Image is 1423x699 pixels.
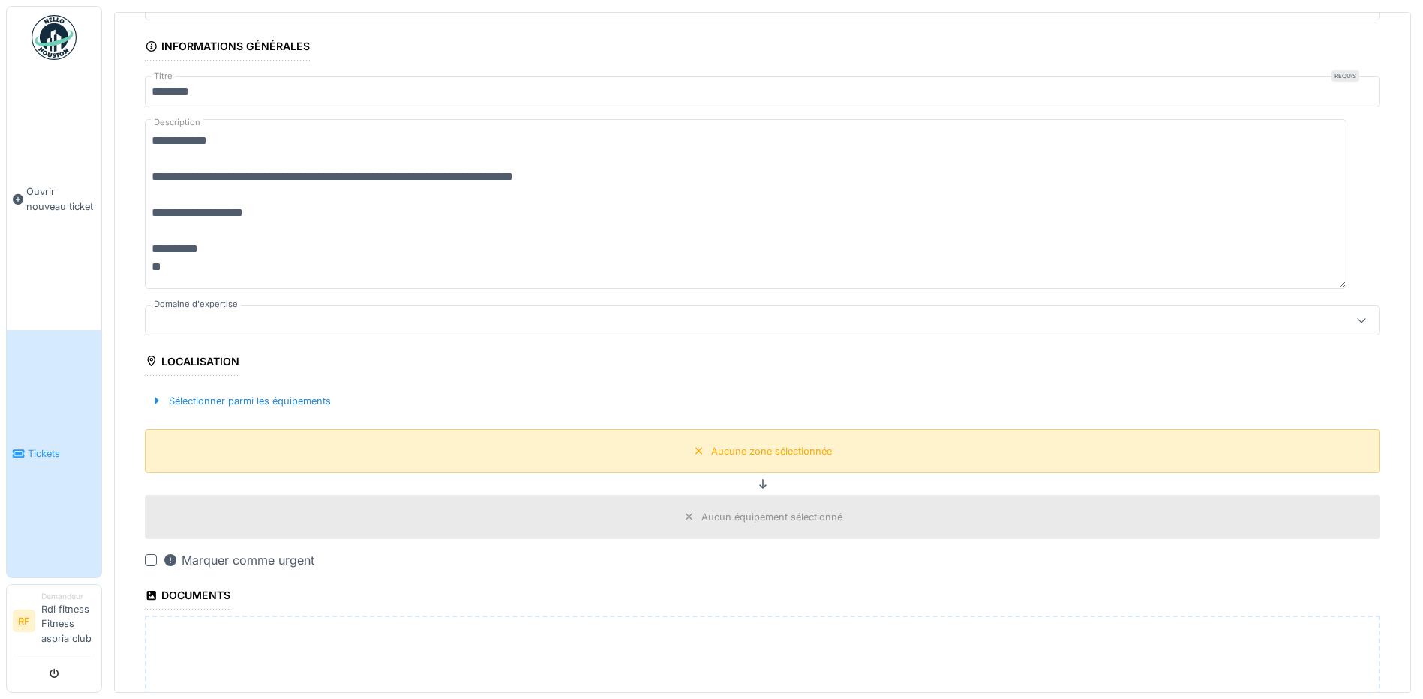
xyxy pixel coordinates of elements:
span: Tickets [28,446,95,460]
a: Ouvrir nouveau ticket [7,68,101,330]
a: Tickets [7,330,101,577]
div: Aucun équipement sélectionné [701,510,842,524]
div: Demandeur [41,591,95,602]
a: RF DemandeurRdi fitness Fitness aspria club [13,591,95,655]
div: Sélectionner parmi les équipements [145,391,337,411]
span: Ouvrir nouveau ticket [26,184,95,213]
label: Domaine d'expertise [151,298,241,310]
label: Titre [151,70,176,82]
div: Informations générales [145,35,310,61]
li: Rdi fitness Fitness aspria club [41,591,95,652]
div: Requis [1331,70,1359,82]
div: Documents [145,584,230,610]
img: Badge_color-CXgf-gQk.svg [32,15,77,60]
div: Localisation [145,350,239,376]
li: RF [13,610,35,632]
label: Description [151,113,203,132]
div: Marquer comme urgent [163,551,314,569]
div: Aucune zone sélectionnée [711,444,832,458]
